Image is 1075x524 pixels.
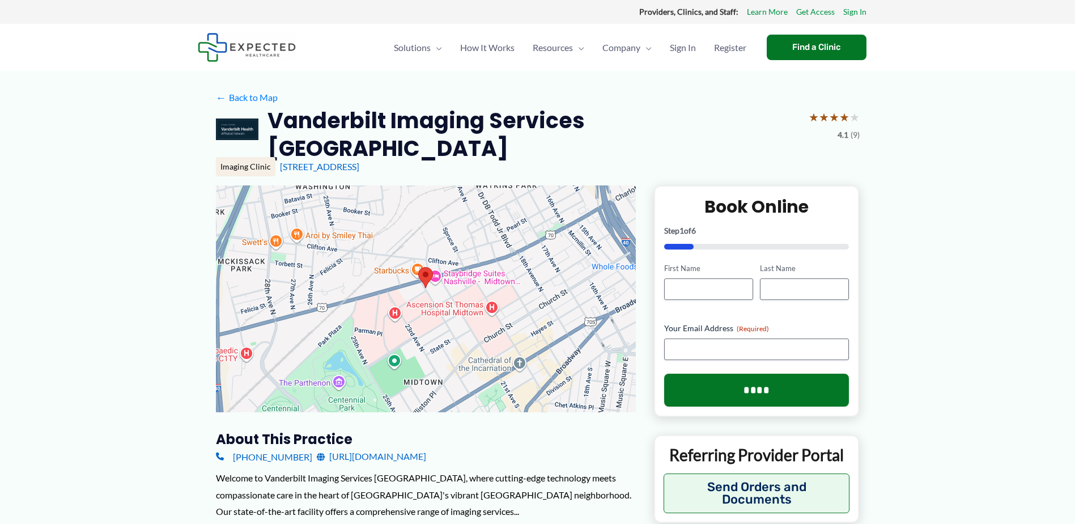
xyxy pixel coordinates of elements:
[661,28,705,67] a: Sign In
[819,107,829,128] span: ★
[829,107,839,128] span: ★
[216,448,312,465] a: [PHONE_NUMBER]
[385,28,755,67] nav: Primary Site Navigation
[533,28,573,67] span: Resources
[664,323,849,334] label: Your Email Address
[216,92,227,103] span: ←
[737,324,769,333] span: (Required)
[198,33,296,62] img: Expected Healthcare Logo - side, dark font, small
[664,474,850,513] button: Send Orders and Documents
[849,107,860,128] span: ★
[664,445,850,465] p: Referring Provider Portal
[705,28,755,67] a: Register
[573,28,584,67] span: Menu Toggle
[838,128,848,142] span: 4.1
[451,28,524,67] a: How It Works
[216,157,275,176] div: Imaging Clinic
[639,7,738,16] strong: Providers, Clinics, and Staff:
[843,5,866,19] a: Sign In
[670,28,696,67] span: Sign In
[747,5,788,19] a: Learn More
[385,28,451,67] a: SolutionsMenu Toggle
[767,35,866,60] a: Find a Clinic
[524,28,593,67] a: ResourcesMenu Toggle
[851,128,860,142] span: (9)
[317,448,426,465] a: [URL][DOMAIN_NAME]
[640,28,652,67] span: Menu Toggle
[593,28,661,67] a: CompanyMenu Toggle
[796,5,835,19] a: Get Access
[216,470,636,520] div: Welcome to Vanderbilt Imaging Services [GEOGRAPHIC_DATA], where cutting-edge technology meets com...
[460,28,515,67] span: How It Works
[664,227,849,235] p: Step of
[760,263,849,274] label: Last Name
[267,107,799,163] h2: Vanderbilt Imaging Services [GEOGRAPHIC_DATA]
[714,28,746,67] span: Register
[602,28,640,67] span: Company
[216,89,278,106] a: ←Back to Map
[664,196,849,218] h2: Book Online
[216,430,636,448] h3: About this practice
[280,161,359,172] a: [STREET_ADDRESS]
[431,28,442,67] span: Menu Toggle
[809,107,819,128] span: ★
[839,107,849,128] span: ★
[664,263,753,274] label: First Name
[679,226,684,235] span: 1
[691,226,696,235] span: 6
[394,28,431,67] span: Solutions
